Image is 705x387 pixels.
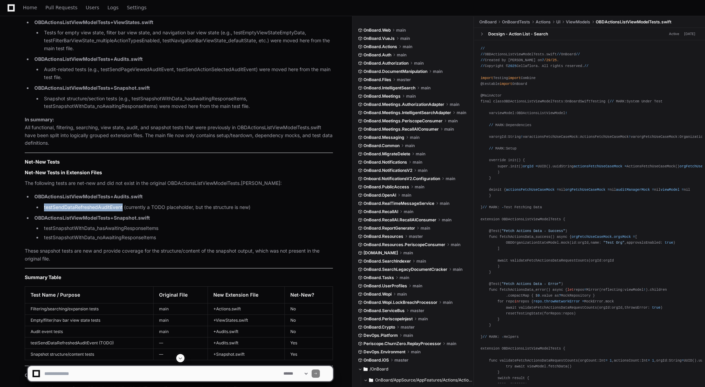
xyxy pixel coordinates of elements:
[566,19,590,25] span: ViewModels
[363,27,391,33] span: OnBoard.Web
[363,258,411,264] span: OnBoard.SearchIndexer
[402,192,411,198] span: main
[514,299,518,303] span: in
[404,209,413,214] span: main
[607,188,609,192] span: =
[489,205,500,209] span: MARK:
[397,77,411,82] span: master
[208,287,284,303] th: New Extension File
[154,338,208,349] td: —
[652,188,654,192] span: =
[208,303,284,315] td: +Actions.swift
[363,209,398,214] span: OnBoard.RecallAI
[363,250,398,256] span: [DOMAIN_NAME]
[403,44,412,49] span: main
[284,338,333,349] td: Yes
[363,341,441,346] span: Periscope.ChurnZero.ReplayProcessor
[536,164,538,168] span: =
[45,5,77,10] span: Pull Requests
[418,168,427,173] span: main
[625,164,627,168] span: =
[574,164,623,168] span: actionsFetchUseCaseMock
[363,333,398,338] span: DevOps.Platform
[440,201,449,206] span: main
[25,315,154,326] td: Empty/filter/nav bar view state tests
[154,326,208,338] td: main
[502,19,530,25] span: OnBoardTests
[363,36,395,41] span: OnBoard.VueJs
[481,46,485,51] span: //
[34,56,143,62] strong: OBDActionsListViewModelTests+Audits.swift
[25,303,154,315] td: Filtering/searching/expansion tests
[416,151,425,157] span: main
[447,341,456,346] span: main
[481,76,493,80] span: import
[284,303,333,315] td: No
[397,52,406,58] span: main
[25,287,154,303] th: Test Name / Purpose
[363,110,451,115] span: OnBoard.Meetings.IntelligentSearchAdapter
[400,275,409,280] span: main
[565,188,605,192] span: orgFetchUseCaseMock
[25,247,333,263] p: These snapshot tests are new and provide coverage for the structure/content of the snapshot outpu...
[25,349,154,360] td: Snapshot structure/content tests
[208,326,284,338] td: +Audits.swift
[652,306,661,310] span: true
[495,135,508,139] span: orgId:
[523,164,534,168] span: orgId
[34,85,150,91] strong: OBDActionsListViewModelTests+Snapshot.swift
[363,300,437,305] span: OnBoard.Wopi.LockBreachProcessor
[534,299,580,303] span: repo.throwNetworkError
[42,95,333,111] li: Snapshot structure/section tests (e.g., testSnapshotWithData_hasAwaitingResponseItems, testSnapsh...
[363,44,397,49] span: OnBoard.Actions
[448,118,458,124] span: main
[86,5,99,10] span: Users
[363,316,413,322] span: OnBoard.PeriscopeInjest
[489,123,493,127] span: //
[409,234,423,239] span: master
[576,52,580,56] span: //
[363,184,409,190] span: OnBoard.PublicAccess
[414,60,424,66] span: main
[495,146,506,151] span: MARK:
[665,241,673,245] span: true
[627,241,663,245] span: approvalsEnabled:
[660,188,679,192] span: viewModel
[42,203,333,211] li: testSendDataRefreshedAuditEvent (currently a TODO placeholder, but the structure is new)
[363,60,409,66] span: OnBoard.Authorization
[403,333,413,338] span: main
[479,19,496,25] span: OnBoard
[284,315,333,326] td: No
[363,85,415,91] span: OnBoard.IntelligentSearch
[363,217,436,223] span: OnBoard.RecallAI.RecallAIConsumer
[442,217,451,223] span: main
[596,19,671,25] span: OBDActionsListViewModelTests.swift
[363,118,443,124] span: OnBoard.Meetings.PeriscopeConsumer
[413,159,422,165] span: main
[363,176,440,181] span: Onboard.NotificationsV2.Configuration
[567,288,573,292] span: let
[363,234,403,239] span: OnBoard.Resources
[557,52,561,56] span: //
[584,64,589,68] span: //
[284,326,333,338] td: No
[363,102,444,107] span: OnBoard.Meetings.AuthorizationAdapter
[418,316,428,322] span: main
[363,225,415,231] span: OnBoard.ReportGenerator
[406,93,416,99] span: main
[363,275,394,280] span: OnBoard.Tasks
[25,274,333,281] h2: Summary Table
[483,205,487,209] span: //
[542,58,544,62] span: 7
[421,225,430,231] span: main
[538,294,540,298] span: 0
[684,31,695,36] div: [DATE]
[495,123,506,127] span: MARK:
[450,102,459,107] span: main
[446,176,455,181] span: main
[363,168,412,173] span: OnBoard.NotificationsV2
[405,143,415,148] span: main
[644,288,646,292] span: !
[502,229,565,233] span: "Fetch Actions Data - Success"
[363,267,447,272] span: OnBoard.SearchLegacyDocumentCracker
